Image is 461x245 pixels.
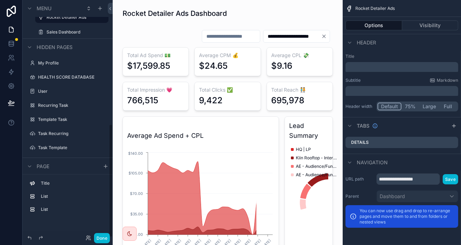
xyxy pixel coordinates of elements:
span: Dashboard [380,193,405,200]
button: Visibility [402,20,459,30]
span: Navigation [357,159,388,166]
a: Markdown [430,78,458,83]
span: Header [357,39,376,46]
label: Sales Dashboard [46,29,107,35]
button: 75% [401,103,419,110]
label: Header width [345,104,374,109]
label: Template Task [38,117,107,122]
label: User [38,88,107,94]
button: Dashboard [376,190,458,202]
label: Task Template [38,145,107,151]
span: Markdown [437,78,458,83]
span: Tabs [357,122,369,129]
label: URL path [345,176,374,182]
label: Parent [345,194,374,199]
label: List [41,194,106,199]
span: Rocket Detailer Ads [355,6,395,11]
span: Hidden pages [37,44,73,51]
label: HEALTH SCORE DATABASE [38,74,107,80]
button: Full [439,103,457,110]
label: Details [351,140,369,145]
label: Subtitle [345,78,361,83]
label: Rocket Detailer Ads [46,14,104,20]
div: scrollable content [23,174,113,222]
button: Save [443,174,458,184]
label: My Profile [38,60,107,66]
label: Title [41,180,106,186]
p: You can now use drag and drop to re-arrange pages and move them to and from folders or nested views [360,208,454,225]
button: Done [94,233,110,243]
div: scrollable content [345,62,458,72]
span: Page [37,163,49,170]
button: Options [345,20,402,30]
div: scrollable content [345,86,458,96]
label: Task Recurring [38,131,107,136]
label: Recurring Task [38,103,107,108]
button: Large [419,103,439,110]
label: List [41,207,106,212]
span: Menu [37,5,51,12]
label: Title [345,54,458,59]
button: Default [378,103,401,110]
